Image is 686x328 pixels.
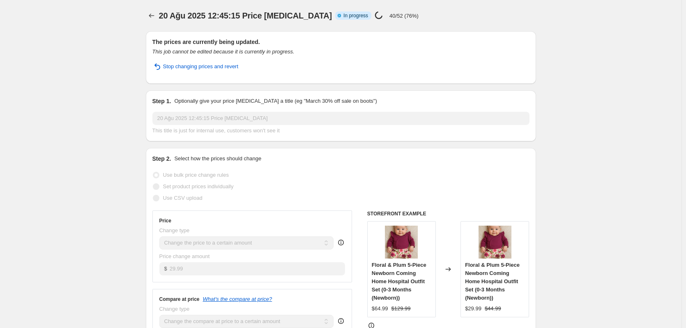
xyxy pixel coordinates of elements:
[152,127,280,134] span: This title is just for internal use, customers won't see it
[152,97,171,105] h2: Step 1.
[159,296,200,303] h3: Compare at price
[372,305,388,312] span: $64.99
[170,262,345,275] input: 80.00
[337,238,345,247] div: help
[343,12,368,19] span: In progress
[337,317,345,325] div: help
[465,262,520,301] span: Floral & Plum 5-Piece Newborn Coming Home Hospital Outfit Set (0-3 Months (Newborn))
[159,11,332,20] span: 20 Ağu 2025 12:45:15 Price [MEDICAL_DATA]
[391,305,411,312] span: $129.99
[367,210,529,217] h6: STOREFRONT EXAMPLE
[152,155,171,163] h2: Step 2.
[465,305,481,312] span: $29.99
[163,62,239,71] span: Stop changing prices and revert
[147,60,244,73] button: Stop changing prices and revert
[389,13,419,19] p: 40/52 (76%)
[485,305,501,312] span: $44.99
[203,296,272,302] button: What's the compare at price?
[479,226,511,259] img: rosemrdm_80x.png
[174,155,261,163] p: Select how the prices should change
[152,112,529,125] input: 30% off holiday sale
[159,227,190,233] span: Change type
[385,226,418,259] img: rosemrdm_80x.png
[163,183,234,189] span: Set product prices individually
[159,253,210,259] span: Price change amount
[159,306,190,312] span: Change type
[372,262,426,301] span: Floral & Plum 5-Piece Newborn Coming Home Hospital Outfit Set (0-3 Months (Newborn))
[146,10,157,21] button: Price change jobs
[174,97,377,105] p: Optionally give your price [MEDICAL_DATA] a title (eg "March 30% off sale on boots")
[152,38,529,46] h2: The prices are currently being updated.
[163,195,203,201] span: Use CSV upload
[152,49,295,55] i: This job cannot be edited because it is currently in progress.
[164,266,167,272] span: $
[163,172,229,178] span: Use bulk price change rules
[159,217,171,224] h3: Price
